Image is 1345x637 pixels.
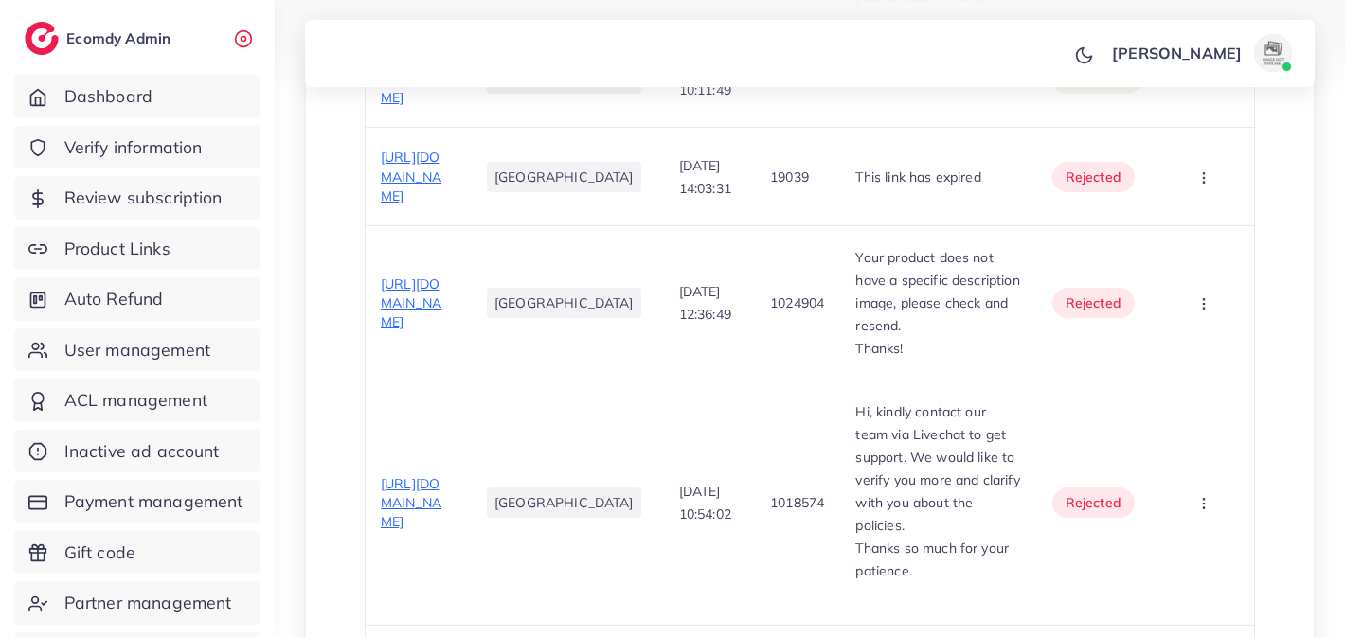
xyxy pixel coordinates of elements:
[679,280,741,326] p: [DATE] 12:36:49
[64,338,210,363] span: User management
[64,388,207,413] span: ACL management
[1102,34,1300,72] a: [PERSON_NAME]avatar
[14,581,260,625] a: Partner management
[855,246,1021,337] p: Your product does not have a specific description image, please check and resend.
[14,277,260,321] a: Auto Refund
[679,154,741,200] p: [DATE] 14:03:31
[1066,293,1121,312] span: rejected
[14,379,260,422] a: ACL management
[64,287,164,311] span: Auto Refund
[679,480,741,525] p: [DATE] 10:54:02
[855,537,1021,582] p: Thanks so much for your patience.
[14,531,260,575] a: Gift code
[14,480,260,523] a: Payment management
[487,288,641,318] li: [GEOGRAPHIC_DATA]
[64,84,152,109] span: Dashboard
[64,135,203,160] span: Verify information
[487,162,641,192] li: [GEOGRAPHIC_DATA]
[855,166,1021,188] p: This link has expired
[25,22,175,55] a: logoEcomdy Admin
[770,166,809,188] p: 19039
[1066,493,1121,512] span: rejected
[14,328,260,372] a: User management
[64,489,243,514] span: Payment management
[381,275,441,331] span: [URL][DOMAIN_NAME]
[1066,168,1121,186] span: rejected
[14,176,260,220] a: Review subscription
[14,126,260,169] a: Verify information
[487,487,641,518] li: [GEOGRAPHIC_DATA]
[14,227,260,271] a: Product Links
[25,22,59,55] img: logo
[855,337,1021,360] p: Thanks!
[770,292,824,314] p: 1024904
[64,591,232,615] span: Partner management
[64,540,135,565] span: Gift code
[381,475,441,531] span: [URL][DOMAIN_NAME]
[855,400,1021,537] p: Hi, kindly contact our team via Livechat to get support. We would like to verify you more and cla...
[381,149,441,204] span: [URL][DOMAIN_NAME]
[66,29,175,47] h2: Ecomdy Admin
[770,491,824,514] p: 1018574
[1112,42,1242,64] p: [PERSON_NAME]
[14,430,260,473] a: Inactive ad account
[64,186,223,210] span: Review subscription
[14,75,260,118] a: Dashboard
[64,439,220,464] span: Inactive ad account
[1254,34,1292,72] img: avatar
[64,237,170,261] span: Product Links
